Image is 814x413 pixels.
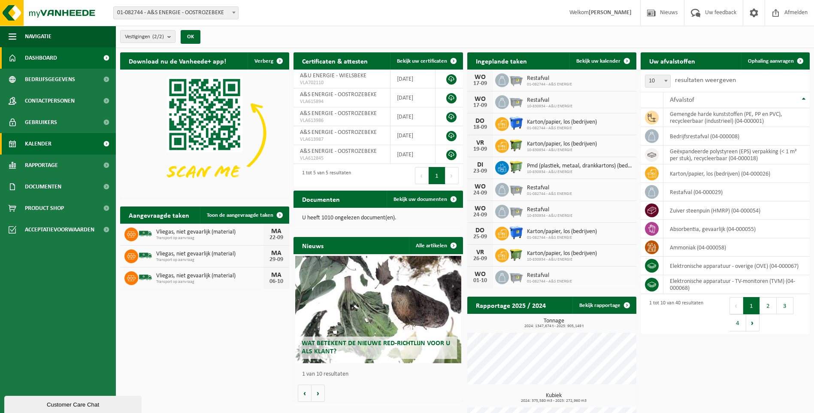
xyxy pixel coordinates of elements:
span: 01-082744 - A&S ENERGIE - OOSTROZEBEKE [114,7,238,19]
span: Toon de aangevraagde taken [207,213,273,218]
button: Vorige [298,385,312,402]
div: 24-09 [472,212,489,218]
h2: Certificaten & attesten [294,52,376,69]
span: A&S ENERGIE - OOSTROZEBEKE [300,148,377,155]
span: Karton/papier, los (bedrijven) [527,228,597,235]
span: Rapportage [25,155,58,176]
a: Bekijk uw kalender [569,52,635,70]
button: Next [445,167,459,184]
span: Gebruikers [25,112,57,133]
a: Toon de aangevraagde taken [200,206,288,224]
div: 1 tot 10 van 40 resultaten [645,296,703,332]
span: Vliegas, niet gevaarlijk (material) [156,251,263,258]
button: 4 [729,314,746,331]
div: 17-09 [472,103,489,109]
a: Bekijk uw documenten [387,191,462,208]
span: VLA612845 [300,155,384,162]
span: Wat betekent de nieuwe RED-richtlijn voor u als klant? [302,340,450,355]
span: 01-082744 - A&S ENERGIE [527,235,597,240]
img: WB-0660-HPE-GN-50 [509,160,524,174]
span: A&S ENERGIE - OOSTROZEBEKE [300,91,377,98]
div: 17-09 [472,81,489,87]
span: A&S ENERGIE - OOSTROZEBEKE [300,129,377,136]
div: 06-10 [268,279,285,285]
span: Bekijk uw kalender [576,58,620,64]
span: 2024: 1347,674 t - 2025: 905,149 t [472,324,636,328]
button: 1 [429,167,445,184]
div: DI [472,161,489,168]
span: Product Shop [25,197,64,219]
span: Acceptatievoorwaarden [25,219,94,240]
span: Transport op aanvraag [156,236,263,241]
span: 10-830934 - A&U ENERGIE [527,257,597,262]
span: Karton/papier, los (bedrijven) [527,250,597,257]
div: MA [268,272,285,279]
p: 1 van 10 resultaten [302,371,458,377]
span: VLA615894 [300,98,384,105]
td: ammoniak (04-000058) [663,238,810,257]
div: WO [472,74,489,81]
p: U heeft 1010 ongelezen document(en). [302,215,454,221]
span: A&S ENERGIE - OOSTROZEBEKE [300,110,377,117]
img: WB-2500-GAL-GY-01 [509,72,524,87]
div: 22-09 [268,235,285,241]
span: Contactpersonen [25,90,75,112]
a: Bekijk rapportage [572,297,635,314]
span: Kalender [25,133,51,155]
div: VR [472,140,489,146]
td: bedrijfsrestafval (04-000008) [663,127,810,146]
a: Wat betekent de nieuwe RED-richtlijn voor u als klant? [295,256,461,363]
h2: Rapportage 2025 / 2024 [467,297,554,313]
button: 3 [777,297,793,314]
div: 25-09 [472,234,489,240]
img: BL-SO-LV [138,248,153,263]
strong: [PERSON_NAME] [589,9,632,16]
span: 01-082744 - A&S ENERGIE [527,126,597,131]
button: Volgende [312,385,325,402]
button: Previous [729,297,743,314]
span: 01-082744 - A&S ENERGIE [527,82,572,87]
span: 10-830934 - A&U ENERGIE [527,170,632,175]
a: Alle artikelen [409,237,462,254]
a: Bekijk uw certificaten [390,52,462,70]
span: Ophaling aanvragen [748,58,794,64]
img: WB-1100-HPE-BE-01 [509,116,524,131]
img: Download de VHEPlus App [120,70,289,197]
td: [DATE] [390,126,435,145]
td: [DATE] [390,70,435,88]
span: Navigatie [25,26,51,47]
button: Verberg [248,52,288,70]
a: Ophaling aanvragen [741,52,809,70]
span: Restafval [527,206,572,213]
h3: Tonnage [472,318,636,328]
h2: Ingeplande taken [467,52,536,69]
img: WB-1100-HPE-BE-01 [509,225,524,240]
span: Vestigingen [125,30,164,43]
span: 10-830934 - A&U ENERGIE [527,104,572,109]
span: Karton/papier, los (bedrijven) [527,119,597,126]
span: Bedrijfsgegevens [25,69,75,90]
span: VLA702110 [300,79,384,86]
button: 1 [743,297,760,314]
img: WB-2500-GAL-GY-01 [509,94,524,109]
h2: Download nu de Vanheede+ app! [120,52,235,69]
span: 2024: 375,580 m3 - 2025: 272,960 m3 [472,399,636,403]
span: Dashboard [25,47,57,69]
span: 10-830934 - A&U ENERGIE [527,148,597,153]
img: WB-1100-HPE-GN-50 [509,138,524,152]
img: WB-2500-GAL-GY-01 [509,203,524,218]
div: 24-09 [472,190,489,196]
span: Vliegas, niet gevaarlijk (material) [156,229,263,236]
div: DO [472,118,489,125]
img: BL-SO-LV [138,226,153,241]
span: A&U ENERGIE - WIELSBEKE [300,73,366,79]
div: VR [472,249,489,256]
img: WB-1100-HPE-GN-50 [509,247,524,262]
td: absorbentia, gevaarlijk (04-000055) [663,220,810,238]
span: Verberg [254,58,273,64]
count: (2/2) [152,34,164,39]
span: Pmd (plastiek, metaal, drankkartons) (bedrijven) [527,163,632,170]
td: elektronische apparatuur - TV-monitoren (TVM) (04-000068) [663,275,810,294]
div: 1 tot 5 van 5 resultaten [298,166,351,185]
span: Afvalstof [670,97,694,103]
